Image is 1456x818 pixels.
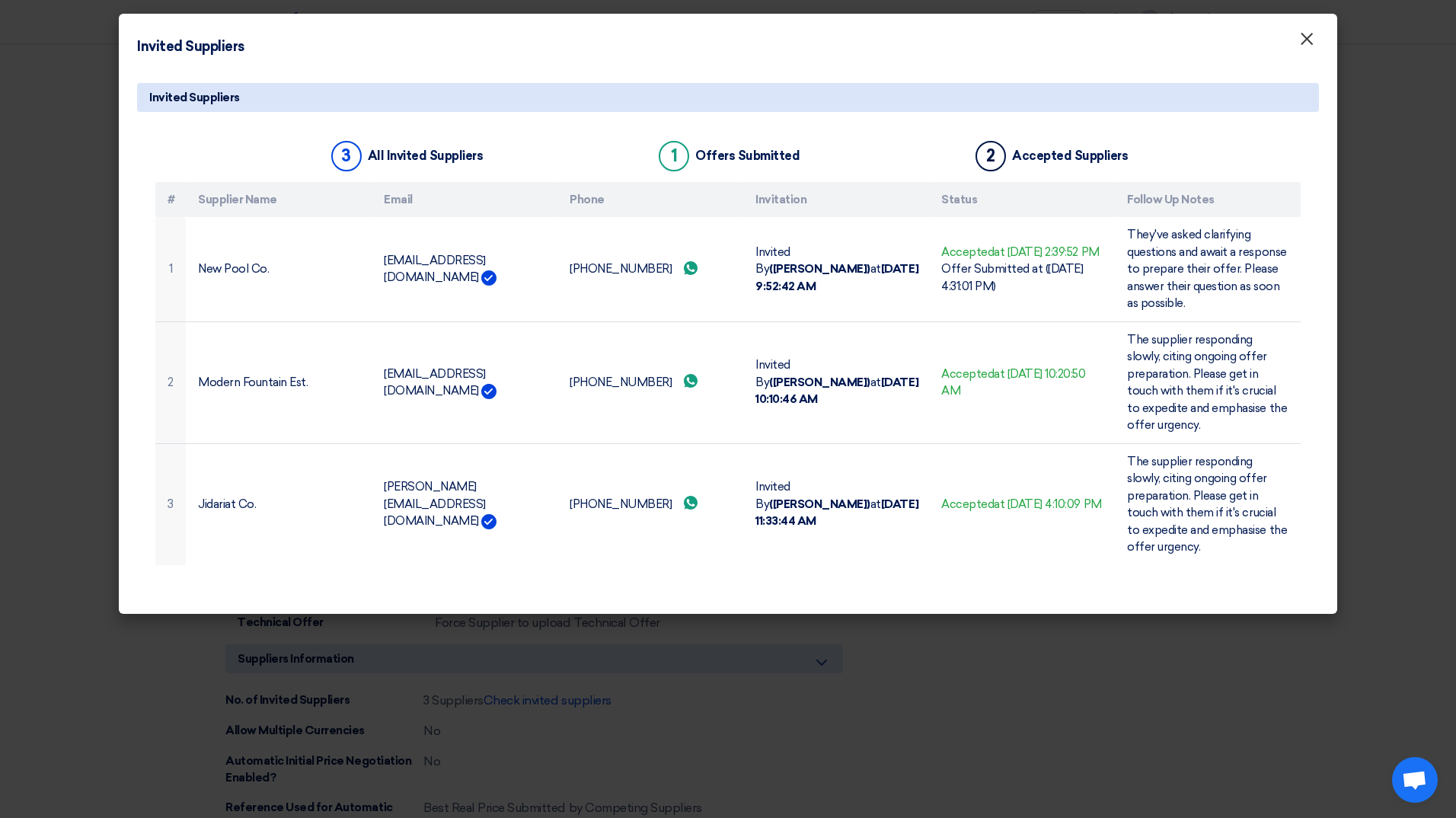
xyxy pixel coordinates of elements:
td: [PHONE_NUMBER] [557,217,743,321]
th: # [155,182,186,218]
div: All Invited Suppliers [368,149,484,163]
img: Verified Account [481,514,497,529]
div: 3 [331,141,362,171]
span: Invited By at [755,358,918,406]
div: Accepted [941,244,1103,261]
td: [EMAIL_ADDRESS][DOMAIN_NAME] [372,217,557,321]
span: Invited By at [755,480,918,528]
td: New Pool Co. [186,217,372,321]
td: Modern Fountain Est. [186,321,372,443]
div: 2 [975,141,1006,171]
th: Status [929,182,1115,218]
span: at [DATE] 2:39:52 PM [994,245,1099,259]
h4: Invited Suppliers [137,37,244,57]
div: Offer Submitted at ([DATE] 4:31:01 PM) [941,260,1103,295]
b: ([PERSON_NAME]) [769,262,870,276]
td: [PERSON_NAME][EMAIL_ADDRESS][DOMAIN_NAME] [372,443,557,565]
span: The supplier responding slowly, citing ongoing offer preparation. Please get in touch with them i... [1127,455,1287,554]
div: Accepted [941,366,1103,400]
th: Invitation [743,182,929,218]
span: at [DATE] 4:10:09 PM [994,497,1101,511]
th: Email [372,182,557,218]
span: Invited Suppliers [149,89,240,106]
b: ([PERSON_NAME]) [769,497,870,511]
td: [EMAIL_ADDRESS][DOMAIN_NAME] [372,321,557,443]
td: [PHONE_NUMBER] [557,321,743,443]
a: Open chat [1392,757,1438,803]
div: Accepted [941,496,1103,513]
b: ([PERSON_NAME]) [769,375,870,389]
button: Close [1287,24,1327,55]
td: [PHONE_NUMBER] [557,443,743,565]
td: 1 [155,217,186,321]
td: Jidariat Co. [186,443,372,565]
img: Verified Account [481,270,497,286]
img: Verified Account [481,384,497,399]
td: 2 [155,321,186,443]
th: Follow Up Notes [1115,182,1301,218]
span: They've asked clarifying questions and await a response to prepare their offer. Please answer the... [1127,228,1287,310]
span: at [DATE] 10:20:50 AM [941,367,1086,398]
th: Phone [557,182,743,218]
span: The supplier responding slowly, citing ongoing offer preparation. Please get in touch with them i... [1127,333,1287,433]
div: 1 [659,141,689,171]
div: Offers Submitted [695,149,800,163]
span: Invited By at [755,245,918,293]
span: × [1299,27,1314,58]
td: 3 [155,443,186,565]
div: Accepted Suppliers [1012,149,1128,163]
th: Supplier Name [186,182,372,218]
b: [DATE] 9:52:42 AM [755,262,918,293]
